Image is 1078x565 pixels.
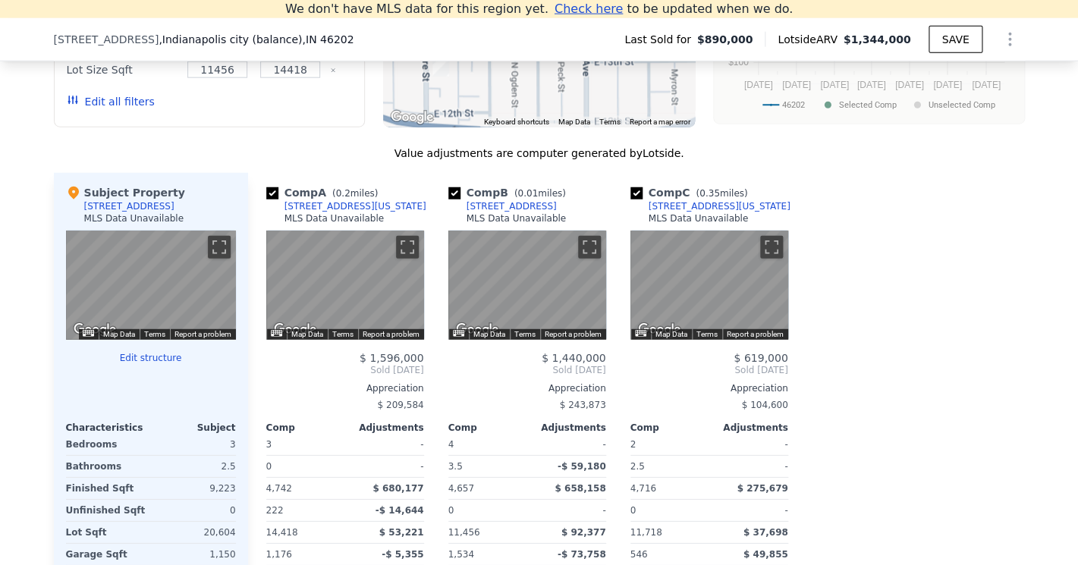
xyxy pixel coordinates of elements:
div: Bathrooms [66,456,148,477]
div: [STREET_ADDRESS][US_STATE] [649,200,790,212]
span: $ 243,873 [559,400,605,410]
a: [STREET_ADDRESS][US_STATE] [630,200,790,212]
text: [DATE] [856,80,885,90]
span: , Indianapolis city (balance) [159,32,354,47]
button: Edit all filters [67,94,155,109]
a: Open this area in Google Maps (opens a new window) [70,320,120,340]
span: $890,000 [697,32,753,47]
span: Lotside ARV [778,32,843,47]
span: $ 619,000 [734,352,787,364]
span: 4,657 [448,483,474,494]
span: $ 680,177 [372,483,423,494]
text: $100 [728,57,748,67]
div: Lot Sqft [66,522,148,543]
div: [STREET_ADDRESS][US_STATE] [284,200,426,212]
text: [DATE] [972,80,1001,90]
span: -$ 5,355 [382,549,423,560]
div: Adjustments [527,422,606,434]
div: - [348,456,424,477]
button: Keyboard shortcuts [271,330,281,337]
span: $ 1,596,000 [360,352,424,364]
div: 0 [266,456,342,477]
div: 9,223 [154,478,236,499]
span: 546 [630,549,648,560]
div: Appreciation [266,382,424,394]
a: Terms (opens in new tab) [696,330,718,338]
div: - [530,434,606,455]
span: Check here [555,2,623,16]
span: 11,718 [630,527,662,538]
button: SAVE [929,26,982,53]
div: - [712,500,788,521]
div: Street View [266,231,424,340]
div: Map [66,231,236,340]
button: Keyboard shortcuts [453,330,464,337]
span: -$ 59,180 [558,461,606,472]
span: $ 53,221 [379,527,424,538]
button: Edit structure [66,352,236,364]
button: Keyboard shortcuts [635,330,646,337]
span: 0 [630,505,636,516]
span: 0 [448,505,454,516]
span: $ 92,377 [561,527,606,538]
div: Comp A [266,185,385,200]
div: - [348,434,424,455]
span: 4,742 [266,483,292,494]
span: 11,456 [448,527,480,538]
a: Report a problem [727,330,784,338]
a: Terms (opens in new tab) [514,330,536,338]
div: MLS Data Unavailable [467,212,567,224]
div: Adjustments [345,422,424,434]
div: 2.5 [630,456,706,477]
span: 4 [448,439,454,450]
text: [DATE] [781,80,810,90]
div: Bedrooms [66,434,148,455]
div: Appreciation [630,382,788,394]
span: 0.2 [336,188,350,199]
button: Keyboard shortcuts [83,330,93,337]
div: Unfinished Sqft [66,500,148,521]
span: $ 49,855 [743,549,788,560]
button: Show Options [995,24,1025,55]
div: Map [266,231,424,340]
div: Appreciation [448,382,606,394]
a: Report a problem [545,330,602,338]
span: Sold [DATE] [630,364,788,376]
div: Map [448,231,606,340]
button: Map Data [473,329,505,340]
span: $ 1,440,000 [542,352,606,364]
button: Toggle fullscreen view [578,236,601,259]
text: 46202 [782,100,805,110]
div: - [712,434,788,455]
div: MLS Data Unavailable [284,212,385,224]
button: Map Data [558,117,590,127]
span: ( miles) [508,188,572,199]
img: Google [452,320,502,340]
span: 2 [630,439,636,450]
span: -$ 73,758 [558,549,606,560]
div: [STREET_ADDRESS] [84,200,174,212]
span: 3 [266,439,272,450]
div: 2.5 [154,456,236,477]
span: 1,534 [448,549,474,560]
button: Keyboard shortcuts [484,117,549,127]
img: Google [270,320,320,340]
div: Comp [266,422,345,434]
span: -$ 14,644 [376,505,424,516]
div: Street View [448,231,606,340]
span: $ 275,679 [737,483,787,494]
text: [DATE] [820,80,849,90]
div: 20,604 [154,522,236,543]
text: [DATE] [894,80,923,90]
span: 222 [266,505,284,516]
span: 1,176 [266,549,292,560]
button: Map Data [655,329,687,340]
div: Characteristics [66,422,151,434]
div: Map [630,231,788,340]
span: Last Sold for [624,32,697,47]
span: 4,716 [630,483,656,494]
span: 0.35 [699,188,720,199]
span: ( miles) [690,188,753,199]
div: Subject [151,422,236,434]
div: - [712,456,788,477]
